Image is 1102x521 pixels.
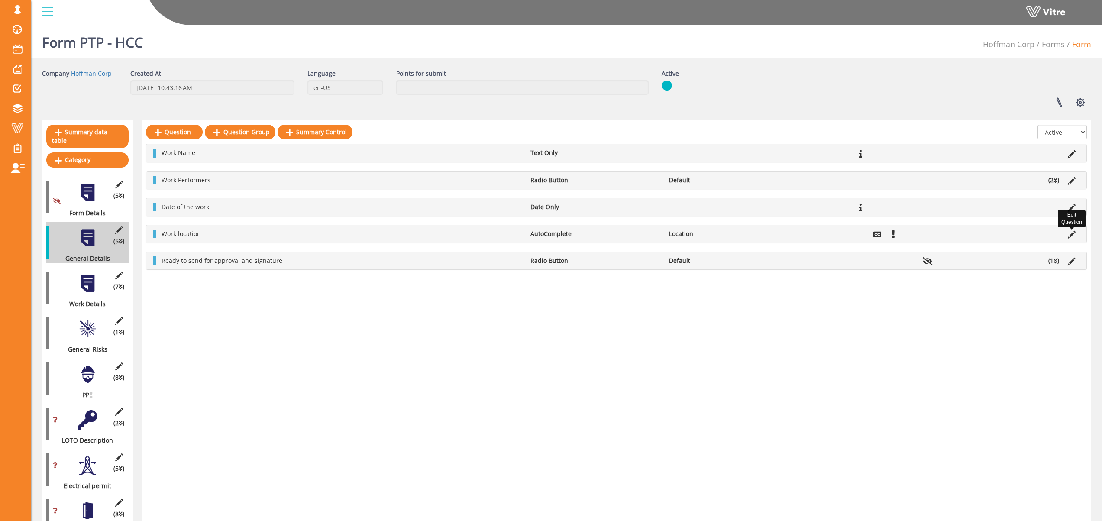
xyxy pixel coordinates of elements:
[42,22,143,58] h1: Form PTP - HCC
[1044,176,1063,184] li: (2 )
[113,419,124,427] span: (2 )
[1042,39,1065,49] a: Forms
[1058,210,1086,227] div: Edit Question
[113,510,124,518] span: (8 )
[526,256,665,265] li: Radio Button
[526,149,665,157] li: Text Only
[526,230,665,238] li: AutoComplete
[662,80,672,91] img: yes
[113,373,124,382] span: (8 )
[146,125,203,139] a: Question
[46,436,122,445] div: LOTO Description
[278,125,352,139] a: Summary Control
[983,39,1034,49] a: Hoffman Corp
[113,464,124,473] span: (5 )
[162,149,195,157] span: Work Name
[526,203,665,211] li: Date Only
[162,203,209,211] span: Date of the work
[396,69,446,78] label: Points for submit
[46,254,122,263] div: General Details
[46,152,129,167] a: Category
[662,69,679,78] label: Active
[113,237,124,246] span: (5 )
[307,69,336,78] label: Language
[205,125,275,139] a: Question Group
[162,176,210,184] span: Work Performers
[46,209,122,217] div: Form Details
[113,191,124,200] span: (5 )
[46,345,122,354] div: General Risks
[162,230,201,238] span: Work location
[113,328,124,337] span: (1 )
[665,230,803,238] li: Location
[665,176,803,184] li: Default
[46,482,122,490] div: Electrical permit
[1065,39,1091,50] li: Form
[71,69,112,78] a: Hoffman Corp
[665,256,803,265] li: Default
[1044,256,1063,265] li: (1 )
[130,69,161,78] label: Created At
[113,282,124,291] span: (7 )
[162,256,282,265] span: Ready to send for approval and signature
[42,69,69,78] label: Company
[526,176,665,184] li: Radio Button
[46,391,122,399] div: PPE
[46,125,129,148] a: Summary data table
[46,300,122,308] div: Work Details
